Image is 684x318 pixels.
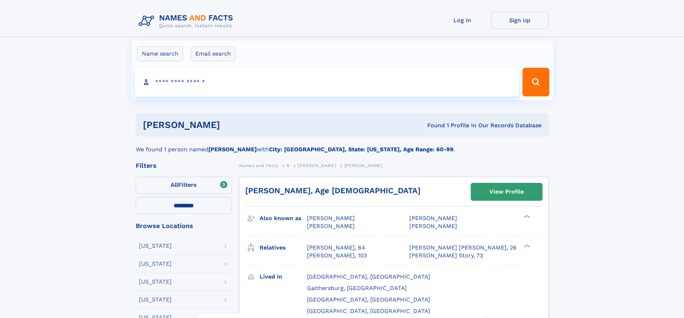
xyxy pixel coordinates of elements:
[409,223,457,229] span: [PERSON_NAME]
[139,261,172,267] div: [US_STATE]
[260,242,307,254] h3: Relatives
[287,161,290,170] a: R
[522,68,549,96] button: Search Button
[489,184,524,200] div: View Profile
[307,215,355,222] span: [PERSON_NAME]
[136,137,549,154] div: We found 1 person named with .
[298,161,336,170] a: [PERSON_NAME]
[307,308,430,314] span: [GEOGRAPHIC_DATA], [GEOGRAPHIC_DATA]
[136,162,232,169] div: Filters
[139,243,172,249] div: [US_STATE]
[434,11,491,29] a: Log In
[307,223,355,229] span: [PERSON_NAME]
[137,46,183,61] label: Name search
[260,271,307,283] h3: Lived in
[139,297,172,303] div: [US_STATE]
[409,215,457,222] span: [PERSON_NAME]
[136,223,232,229] div: Browse Locations
[522,214,531,219] div: ❯
[307,273,430,280] span: [GEOGRAPHIC_DATA], [GEOGRAPHIC_DATA]
[208,146,257,153] b: [PERSON_NAME]
[191,46,236,61] label: Email search
[471,183,542,200] a: View Profile
[239,161,279,170] a: Names and Facts
[344,163,383,168] span: [PERSON_NAME]
[245,186,420,195] a: [PERSON_NAME], Age [DEMOGRAPHIC_DATA]
[491,11,549,29] a: Sign Up
[171,181,178,188] span: All
[260,212,307,224] h3: Also known as
[136,11,239,31] img: Logo Names and Facts
[136,177,232,194] label: Filters
[143,120,324,129] h1: [PERSON_NAME]
[307,285,407,291] span: Gaithersburg, [GEOGRAPHIC_DATA]
[139,279,172,285] div: [US_STATE]
[522,243,531,248] div: ❯
[409,244,517,252] a: [PERSON_NAME] [PERSON_NAME], 26
[307,244,365,252] a: [PERSON_NAME], 64
[307,252,367,260] a: [PERSON_NAME], 103
[298,163,336,168] span: [PERSON_NAME]
[269,146,453,153] b: City: [GEOGRAPHIC_DATA], State: [US_STATE], Age Range: 60-99
[307,296,430,303] span: [GEOGRAPHIC_DATA], [GEOGRAPHIC_DATA]
[135,68,520,96] input: search input
[324,122,541,129] div: Found 1 Profile In Our Records Database
[409,252,483,260] a: [PERSON_NAME] Story, 73
[287,163,290,168] span: R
